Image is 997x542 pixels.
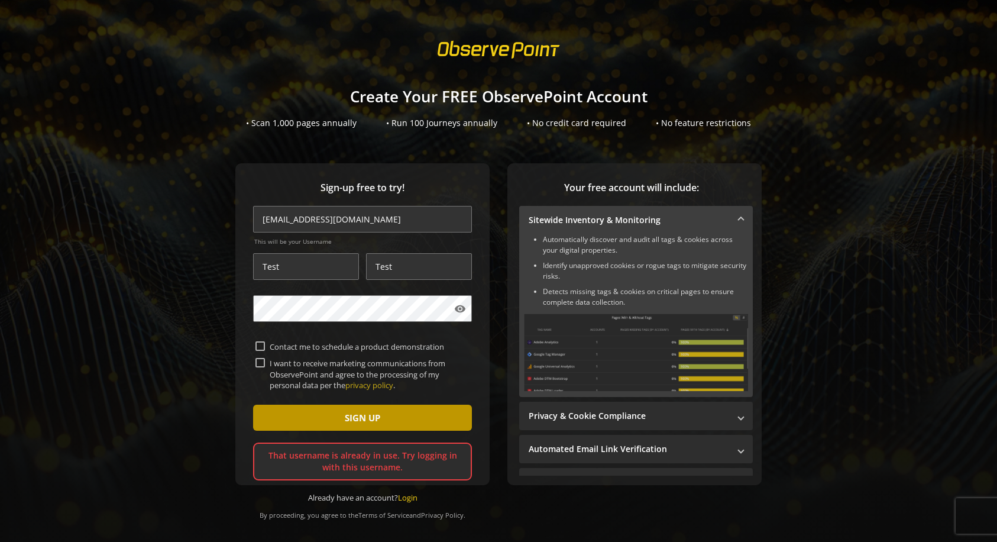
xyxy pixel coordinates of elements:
[253,181,472,195] span: Sign-up free to try!
[529,410,729,422] mat-panel-title: Privacy & Cookie Compliance
[543,260,748,282] li: Identify unapproved cookies or rogue tags to mitigate security risks.
[358,511,409,520] a: Terms of Service
[519,206,753,234] mat-expansion-panel-header: Sitewide Inventory & Monitoring
[543,286,748,308] li: Detects missing tags & cookies on critical pages to ensure complete data collection.
[253,405,472,431] button: SIGN UP
[253,443,472,480] div: That username is already in use. Try logging in with this username.
[519,234,753,397] div: Sitewide Inventory & Monitoring
[366,253,472,280] input: Last Name *
[246,117,357,129] div: • Scan 1,000 pages annually
[524,314,748,391] img: Sitewide Inventory & Monitoring
[529,443,729,455] mat-panel-title: Automated Email Link Verification
[519,402,753,430] mat-expansion-panel-header: Privacy & Cookie Compliance
[254,237,472,246] span: This will be your Username
[265,341,470,352] label: Contact me to schedule a product demonstration
[527,117,626,129] div: • No credit card required
[519,435,753,463] mat-expansion-panel-header: Automated Email Link Verification
[529,214,729,226] mat-panel-title: Sitewide Inventory & Monitoring
[656,117,751,129] div: • No feature restrictions
[454,303,466,315] mat-icon: visibility
[543,234,748,256] li: Automatically discover and audit all tags & cookies across your digital properties.
[386,117,497,129] div: • Run 100 Journeys annually
[519,468,753,496] mat-expansion-panel-header: Performance Monitoring with Web Vitals
[253,206,472,233] input: Email Address (name@work-email.com) *
[265,358,470,391] label: I want to receive marketing communications from ObservePoint and agree to the processing of my pe...
[345,407,380,428] span: SIGN UP
[253,492,472,504] div: Already have an account?
[398,492,417,503] a: Login
[421,511,464,520] a: Privacy Policy
[345,380,393,391] a: privacy policy
[519,181,744,195] span: Your free account will include:
[253,253,359,280] input: First Name *
[253,503,472,520] div: By proceeding, you agree to the and .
